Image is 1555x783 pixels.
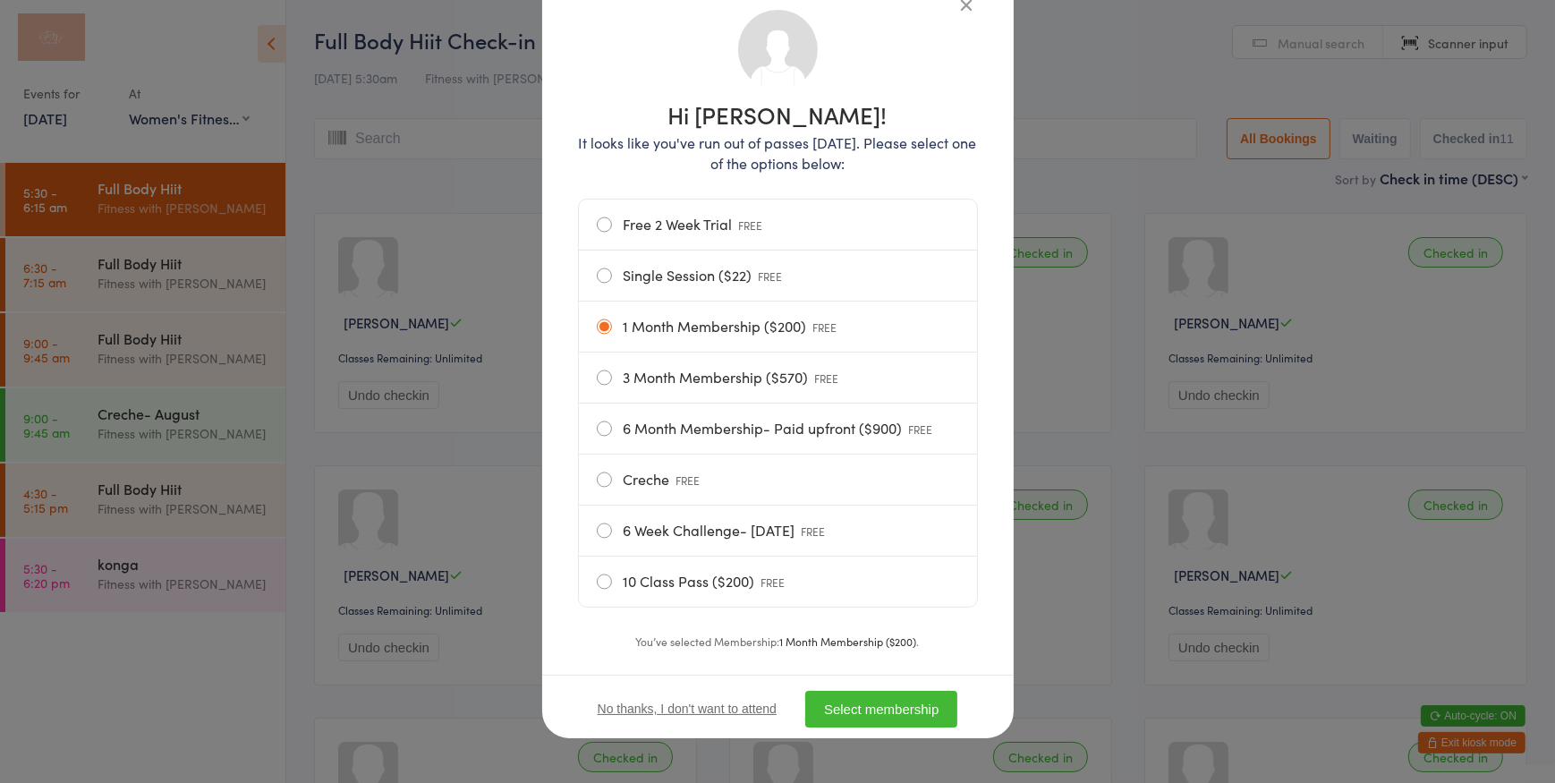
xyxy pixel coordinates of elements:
[597,404,959,454] label: 6 Month Membership- Paid upfront ($900)
[805,691,957,728] button: Select membership
[813,319,837,335] span: FREE
[815,370,839,386] span: FREE
[597,455,959,505] label: Creche
[780,634,917,649] strong: 1 Month Membership ($200)
[909,421,933,437] span: FREE
[597,353,959,403] label: 3 Month Membership ($570)
[597,251,959,301] label: Single Session ($22)
[736,8,820,91] img: no_photo.png
[802,523,826,539] span: FREE
[578,103,978,126] h1: Hi [PERSON_NAME]!
[761,574,786,590] span: FREE
[759,268,783,284] span: FREE
[578,132,978,174] p: It looks like you've run out of passes [DATE]. Please select one of the options below:
[597,302,959,352] label: 1 Month Membership ($200)
[598,702,777,716] button: No thanks, I don't want to attend
[676,472,701,488] span: FREE
[739,217,763,233] span: FREE
[597,506,959,556] label: 6 Week Challenge- [DATE]
[597,557,959,607] label: 10 Class Pass ($200)
[578,633,978,650] div: You’ve selected Membership: .
[597,200,959,250] label: Free 2 Week Trial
